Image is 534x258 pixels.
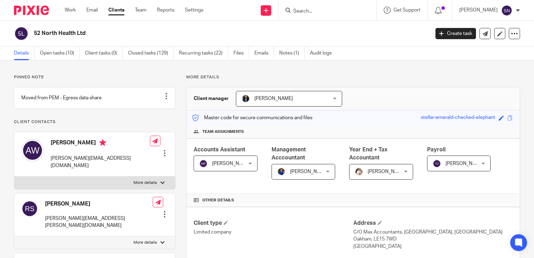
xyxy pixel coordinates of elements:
[199,159,208,168] img: svg%3E
[14,74,175,80] p: Pinned note
[34,30,347,37] h2: 52 North Health Ltd
[194,147,245,152] span: Accounts Assistant
[157,7,174,14] a: Reports
[277,167,286,176] img: Nicole.jpeg
[202,198,234,203] span: Other details
[433,159,441,168] img: svg%3E
[65,7,76,14] a: Work
[135,7,146,14] a: Team
[14,46,35,60] a: Details
[194,95,229,102] h3: Client manager
[21,139,44,162] img: svg%3E
[194,229,353,236] p: Limited company
[85,46,123,60] a: Client tasks (0)
[349,147,388,160] span: Year End + Tax Accountant
[108,7,124,14] a: Clients
[272,147,306,160] span: Management Acccountant
[21,200,38,217] img: svg%3E
[353,229,513,236] p: C/O Max Accountants, [GEOGRAPHIC_DATA], [GEOGRAPHIC_DATA]
[254,96,293,101] span: [PERSON_NAME]
[14,6,49,15] img: Pixie
[233,46,249,60] a: Files
[14,119,175,125] p: Client contacts
[353,243,513,250] p: [GEOGRAPHIC_DATA]
[194,220,353,227] h4: Client type
[128,46,174,60] a: Closed tasks (129)
[186,74,520,80] p: More details
[212,161,251,166] span: [PERSON_NAME]
[99,139,106,146] i: Primary
[185,7,203,14] a: Settings
[14,26,29,41] img: svg%3E
[179,46,228,60] a: Recurring tasks (22)
[290,169,329,174] span: [PERSON_NAME]
[459,7,498,14] p: [PERSON_NAME]
[254,46,274,60] a: Emails
[192,114,312,121] p: Master code for secure communications and files
[202,129,244,135] span: Team assignments
[310,46,337,60] a: Audit logs
[40,46,80,60] a: Open tasks (10)
[45,200,153,208] h4: [PERSON_NAME]
[51,155,150,169] p: [PERSON_NAME][EMAIL_ADDRESS][DOMAIN_NAME]
[86,7,98,14] a: Email
[279,46,305,60] a: Notes (1)
[133,180,157,186] p: More details
[421,114,495,122] div: stellar-emerald-checked-elephant
[353,220,513,227] h4: Address
[446,161,484,166] span: [PERSON_NAME]
[133,240,157,245] p: More details
[51,139,150,148] h4: [PERSON_NAME]
[355,167,363,176] img: Kayleigh%20Henson.jpeg
[435,28,476,39] a: Create task
[394,8,420,13] span: Get Support
[368,169,406,174] span: [PERSON_NAME]
[45,215,153,229] p: [PERSON_NAME][EMAIL_ADDRESS][PERSON_NAME][DOMAIN_NAME]
[293,8,355,15] input: Search
[353,236,513,243] p: Oakham, LE15 7WD
[427,147,446,152] span: Payroll
[501,5,512,16] img: svg%3E
[241,94,250,103] img: martin-hickman.jpg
